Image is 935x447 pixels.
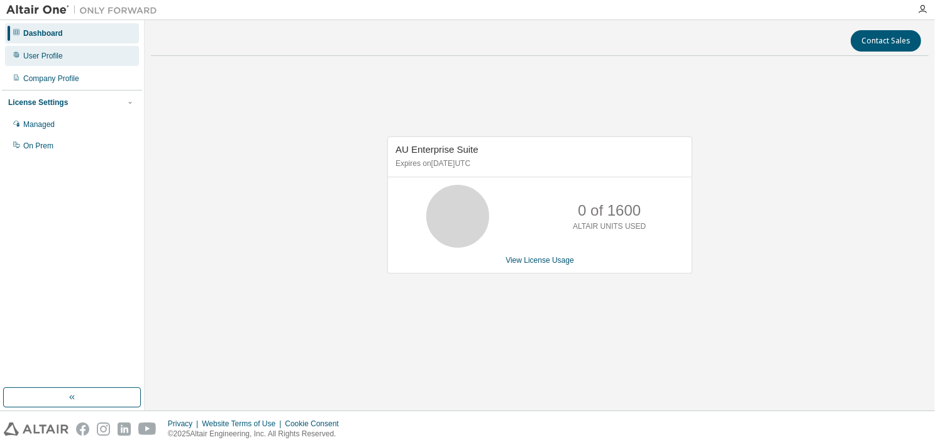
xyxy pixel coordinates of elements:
[285,419,346,429] div: Cookie Consent
[506,256,574,265] a: View License Usage
[396,144,479,155] span: AU Enterprise Suite
[578,200,641,221] p: 0 of 1600
[573,221,646,232] p: ALTAIR UNITS USED
[168,429,346,439] p: © 2025 Altair Engineering, Inc. All Rights Reserved.
[23,51,63,61] div: User Profile
[23,28,63,38] div: Dashboard
[23,141,53,151] div: On Prem
[851,30,921,52] button: Contact Sales
[76,422,89,436] img: facebook.svg
[396,158,681,169] p: Expires on [DATE] UTC
[118,422,131,436] img: linkedin.svg
[23,119,55,130] div: Managed
[23,74,79,84] div: Company Profile
[97,422,110,436] img: instagram.svg
[138,422,157,436] img: youtube.svg
[8,97,68,108] div: License Settings
[6,4,163,16] img: Altair One
[202,419,285,429] div: Website Terms of Use
[168,419,202,429] div: Privacy
[4,422,69,436] img: altair_logo.svg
